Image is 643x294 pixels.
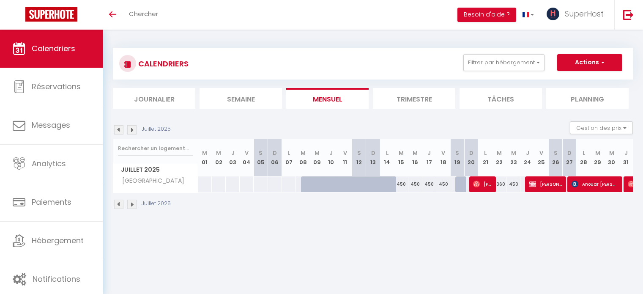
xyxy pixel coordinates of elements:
[315,149,320,157] abbr: M
[493,139,506,176] th: 22
[605,139,618,176] th: 30
[436,176,450,192] div: 450
[32,158,66,169] span: Analytics
[32,43,75,54] span: Calendriers
[572,176,618,192] span: Anouar [PERSON_NAME]
[273,149,277,157] abbr: D
[113,88,195,109] li: Journalier
[408,176,422,192] div: 450
[591,139,605,176] th: 29
[484,149,487,157] abbr: L
[506,139,520,176] th: 23
[245,149,249,157] abbr: V
[142,200,171,208] p: Juillet 2025
[329,149,333,157] abbr: J
[547,8,559,20] img: ...
[366,139,380,176] th: 13
[212,139,226,176] th: 02
[577,139,591,176] th: 28
[352,139,366,176] th: 12
[296,139,310,176] th: 08
[623,9,634,20] img: logout
[554,149,558,157] abbr: S
[427,149,431,157] abbr: J
[32,197,71,207] span: Paiements
[324,139,338,176] th: 10
[557,54,622,71] button: Actions
[549,139,563,176] th: 26
[115,176,186,186] span: [GEOGRAPHIC_DATA]
[202,149,207,157] abbr: M
[380,139,394,176] th: 14
[357,149,361,157] abbr: S
[506,176,520,192] div: 450
[259,149,263,157] abbr: S
[534,139,548,176] th: 25
[511,149,516,157] abbr: M
[301,149,306,157] abbr: M
[118,141,193,156] input: Rechercher un logement...
[526,149,529,157] abbr: J
[441,149,445,157] abbr: V
[436,139,450,176] th: 18
[595,149,600,157] abbr: M
[226,139,240,176] th: 03
[282,139,296,176] th: 07
[469,149,473,157] abbr: D
[142,125,171,133] p: Juillet 2025
[254,139,268,176] th: 05
[32,120,70,130] span: Messages
[563,139,577,176] th: 27
[520,139,534,176] th: 24
[460,88,542,109] li: Tâches
[413,149,418,157] abbr: M
[338,139,352,176] th: 11
[136,54,189,73] h3: CALENDRIERS
[113,164,197,176] span: Juillet 2025
[343,149,347,157] abbr: V
[371,149,375,157] abbr: D
[373,88,455,109] li: Trimestre
[607,258,643,294] iframe: LiveChat chat widget
[198,139,212,176] th: 01
[479,139,493,176] th: 21
[457,8,516,22] button: Besoin d'aide ?
[399,149,404,157] abbr: M
[609,149,614,157] abbr: M
[463,54,544,71] button: Filtrer par hébergement
[473,176,492,192] span: [PERSON_NAME]
[529,176,562,192] span: [PERSON_NAME]
[624,149,628,157] abbr: J
[394,139,408,176] th: 15
[231,149,235,157] abbr: J
[216,149,221,157] abbr: M
[546,88,629,109] li: Planning
[25,7,77,22] img: Super Booking
[450,139,464,176] th: 19
[570,121,633,134] button: Gestion des prix
[386,149,389,157] abbr: L
[619,139,633,176] th: 31
[539,149,543,157] abbr: V
[200,88,282,109] li: Semaine
[408,139,422,176] th: 16
[464,139,478,176] th: 20
[455,149,459,157] abbr: S
[32,235,84,246] span: Hébergement
[394,176,408,192] div: 450
[565,8,604,19] span: SuperHost
[32,81,81,92] span: Réservations
[268,139,282,176] th: 06
[497,149,502,157] abbr: M
[287,149,290,157] abbr: L
[286,88,369,109] li: Mensuel
[240,139,254,176] th: 04
[129,9,158,18] span: Chercher
[310,139,324,176] th: 09
[422,139,436,176] th: 17
[567,149,572,157] abbr: D
[583,149,585,157] abbr: L
[422,176,436,192] div: 450
[493,176,506,192] div: 360
[33,274,80,284] span: Notifications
